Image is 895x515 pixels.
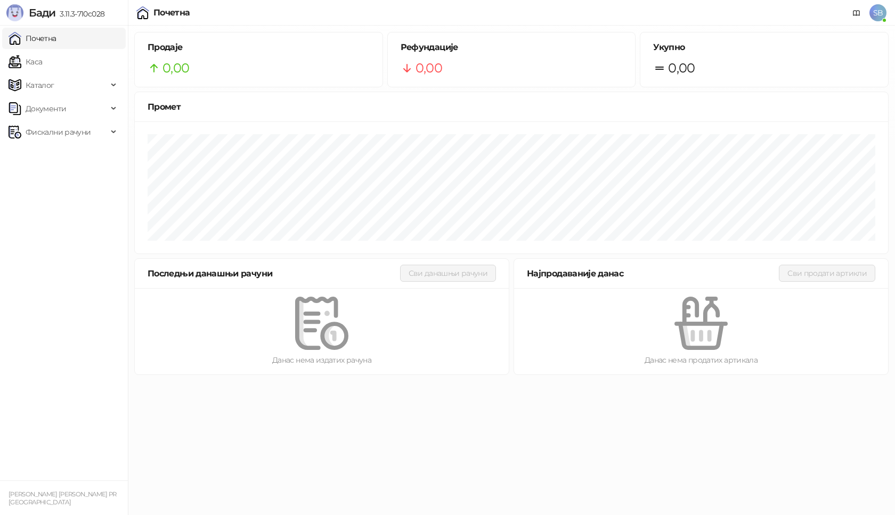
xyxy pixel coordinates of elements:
[9,51,42,72] a: Каса
[162,58,189,78] span: 0,00
[148,41,370,54] h5: Продаје
[29,6,55,19] span: Бади
[153,9,190,17] div: Почетна
[148,267,400,280] div: Последњи данашњи рачуни
[9,491,117,506] small: [PERSON_NAME] [PERSON_NAME] PR [GEOGRAPHIC_DATA]
[26,98,66,119] span: Документи
[416,58,442,78] span: 0,00
[26,121,91,143] span: Фискални рачуни
[26,75,54,96] span: Каталог
[401,41,623,54] h5: Рефундације
[6,4,23,21] img: Logo
[400,265,496,282] button: Сви данашњи рачуни
[152,354,492,366] div: Данас нема издатих рачуна
[779,265,875,282] button: Сви продати артикли
[531,354,871,366] div: Данас нема продатих артикала
[848,4,865,21] a: Документација
[527,267,779,280] div: Најпродаваније данас
[55,9,104,19] span: 3.11.3-710c028
[668,58,695,78] span: 0,00
[148,100,875,113] div: Промет
[9,28,56,49] a: Почетна
[653,41,875,54] h5: Укупно
[869,4,886,21] span: SB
